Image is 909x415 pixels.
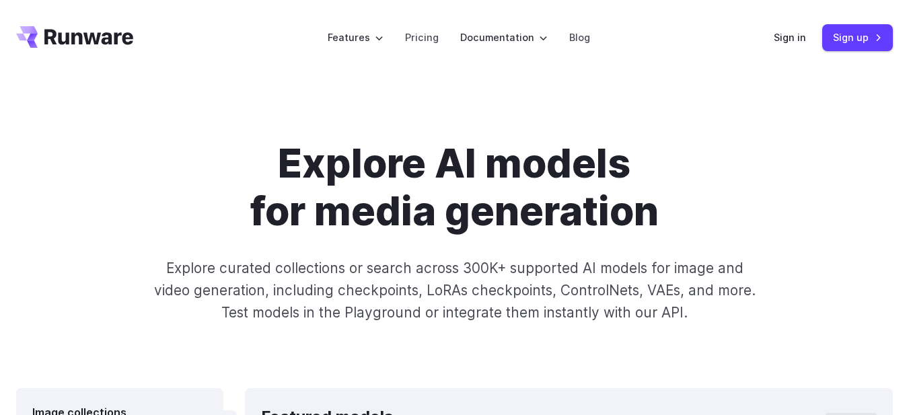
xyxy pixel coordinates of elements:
a: Blog [569,30,590,45]
a: Pricing [405,30,439,45]
label: Documentation [460,30,548,45]
label: Features [328,30,384,45]
h1: Explore AI models for media generation [104,140,805,235]
p: Explore curated collections or search across 300K+ supported AI models for image and video genera... [147,257,761,324]
a: Sign up [822,24,893,50]
a: Go to / [16,26,133,48]
a: Sign in [774,30,806,45]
